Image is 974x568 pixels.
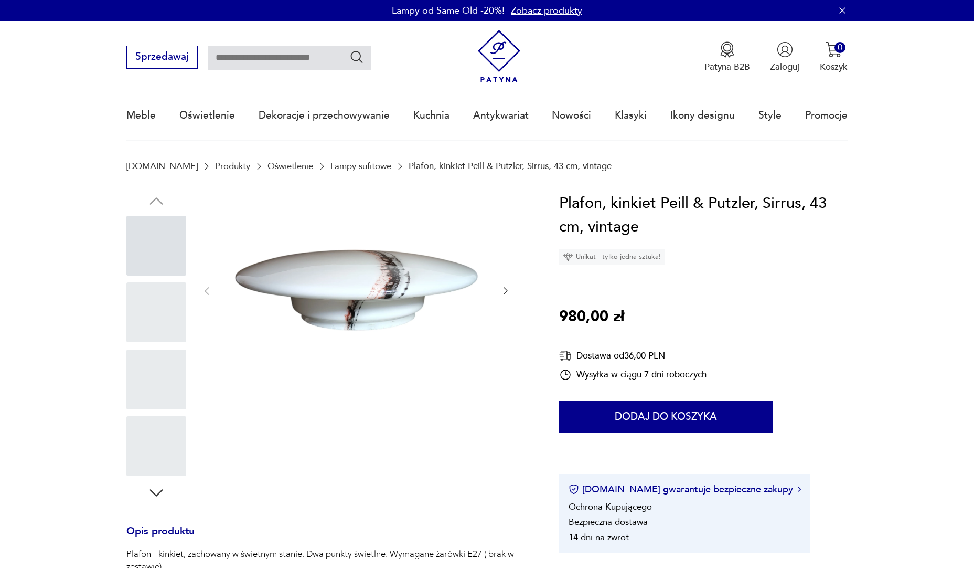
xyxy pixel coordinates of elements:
[126,46,197,69] button: Sprzedawaj
[704,41,750,73] a: Ikona medaluPatyna B2B
[777,41,793,58] img: Ikonka użytkownika
[704,61,750,73] p: Patyna B2B
[349,49,365,65] button: Szukaj
[770,61,799,73] p: Zaloguj
[569,483,801,496] button: [DOMAIN_NAME] gwarantuje bezpieczne zakupy
[559,249,665,265] div: Unikat - tylko jedna sztuka!
[820,41,848,73] button: 0Koszyk
[770,41,799,73] button: Zaloguj
[559,192,848,239] h1: Plafon, kinkiet Peill & Putzler, Sirrus, 43 cm, vintage
[569,516,648,528] li: Bezpieczna dostawa
[409,161,612,171] p: Plafon, kinkiet Peill & Putzler, Sirrus, 43 cm, vintage
[126,161,198,171] a: [DOMAIN_NAME]
[559,401,773,433] button: Dodaj do koszyka
[473,30,526,83] img: Patyna - sklep z meblami i dekoracjami vintage
[826,41,842,58] img: Ikona koszyka
[259,91,390,140] a: Dekoracje i przechowywanie
[758,91,782,140] a: Style
[559,305,624,329] p: 980,00 zł
[126,91,156,140] a: Meble
[563,252,573,261] img: Ikona diamentu
[552,91,591,140] a: Nowości
[834,42,845,53] div: 0
[569,501,652,513] li: Ochrona Kupującego
[267,161,313,171] a: Oświetlenie
[179,91,235,140] a: Oświetlenie
[719,41,735,58] img: Ikona medalu
[820,61,848,73] p: Koszyk
[511,4,582,17] a: Zobacz produkty
[569,531,629,543] li: 14 dni na zwrot
[704,41,750,73] button: Patyna B2B
[559,349,707,362] div: Dostawa od 36,00 PLN
[225,192,488,389] img: Zdjęcie produktu Plafon, kinkiet Peill & Putzler, Sirrus, 43 cm, vintage
[559,349,572,362] img: Ikona dostawy
[615,91,647,140] a: Klasyki
[126,54,197,62] a: Sprzedawaj
[473,91,529,140] a: Antykwariat
[798,487,801,492] img: Ikona strzałki w prawo
[805,91,848,140] a: Promocje
[559,369,707,381] div: Wysyłka w ciągu 7 dni roboczych
[670,91,735,140] a: Ikony designu
[330,161,391,171] a: Lampy sufitowe
[215,161,250,171] a: Produkty
[569,484,579,495] img: Ikona certyfikatu
[392,4,505,17] p: Lampy od Same Old -20%!
[126,528,529,549] h3: Opis produktu
[413,91,449,140] a: Kuchnia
